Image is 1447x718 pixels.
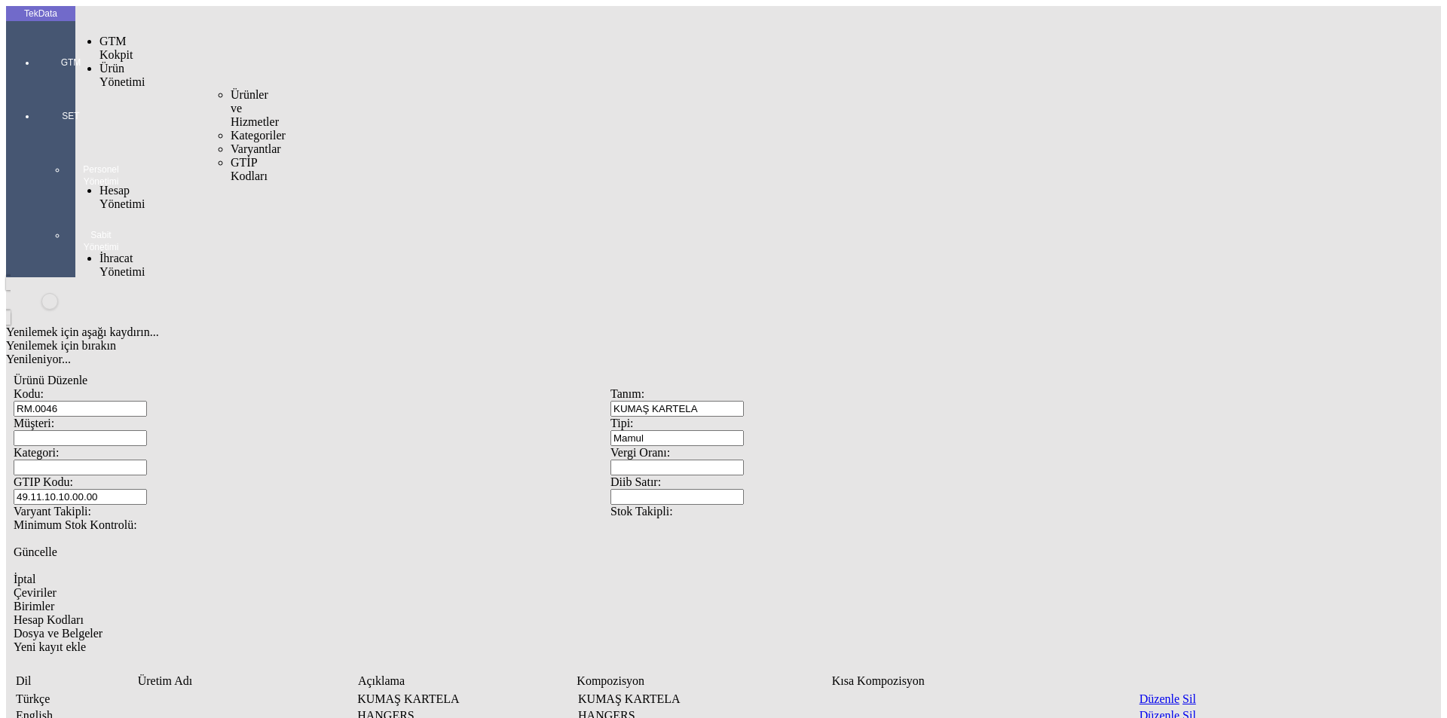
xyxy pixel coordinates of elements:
dx-button: İptal [14,573,1207,586]
span: Minimum Stok Kontrolü: [14,518,137,531]
td: Sütun Dil [15,674,136,689]
a: Sil [1182,692,1196,705]
dx-button: Güncelle [14,545,1207,559]
div: Dil [16,674,135,688]
span: GTM Kokpit [99,35,133,61]
span: Birimler [14,600,54,613]
div: Açıklama [358,674,574,688]
div: Üretim Adı [138,674,355,688]
span: GTIP Kodu: [14,475,73,488]
span: SET [48,110,93,122]
span: Ürün Yönetimi [99,62,145,88]
td: Sütun Kısa Kompozisyon [831,674,1139,689]
div: TekData [6,8,75,20]
td: Türkçe [15,692,139,707]
td: Sütun Açıklama [357,674,574,689]
span: Ürünler ve Hizmetler [231,88,279,128]
div: Yenileniyor... [6,353,1215,366]
span: İhracat Yönetimi [99,252,145,278]
div: Yeni kayıt ekle [14,640,1207,654]
td: KUMAŞ KARTELA [577,692,830,707]
span: Kodu: [14,387,44,400]
td: KUMAŞ KARTELA [356,692,576,707]
td: Sütun Kompozisyon [576,674,829,689]
span: İptal [14,573,35,585]
span: Kategoriler [231,129,286,142]
span: Vergi Oranı: [610,446,670,459]
span: Hesap Yönetimi [99,184,145,210]
a: Düzenle [1140,692,1179,705]
span: Tipi: [610,417,634,429]
div: Kompozisyon [577,674,828,688]
div: Kısa Kompozisyon [832,674,1138,688]
div: Yenilemek için bırakın [6,339,1215,353]
span: Dosya ve Belgeler [14,627,102,640]
div: Yenilemek için aşağı kaydırın... [6,325,1215,339]
span: Varyantlar [231,142,281,155]
td: Sütun Üretim Adı [137,674,356,689]
span: Güncelle [14,545,57,558]
span: Stok Takipli: [610,505,673,518]
span: GTİP Kodları [231,156,268,182]
span: Çeviriler [14,586,57,599]
span: Tanım: [610,387,644,400]
span: Hesap Kodları [14,613,84,626]
span: Ürünü Düzenle [14,374,87,386]
span: Diib Satır: [610,475,661,488]
span: Varyant Takipli: [14,505,91,518]
span: Yeni kayıt ekle [14,640,86,653]
span: Kategori: [14,446,59,459]
span: Müşteri: [14,417,54,429]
